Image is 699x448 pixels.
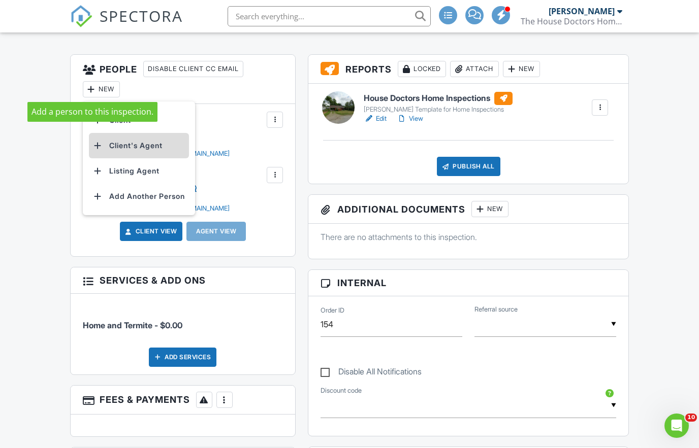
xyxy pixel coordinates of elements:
[321,306,344,315] label: Order ID
[397,114,423,124] a: View
[437,157,500,176] div: Publish All
[308,55,628,84] h3: Reports
[100,5,183,26] span: SPECTORA
[308,270,628,296] h3: Internal
[70,14,183,35] a: SPECTORA
[398,61,446,77] div: Locked
[83,81,120,97] div: New
[83,320,182,330] span: Home and Termite - $0.00
[471,201,509,217] div: New
[71,386,296,415] h3: Fees & Payments
[321,386,362,395] label: Discount code
[321,367,422,380] label: Disable All Notifications
[474,305,518,314] label: Referral source
[685,413,697,422] span: 10
[364,114,387,124] a: Edit
[228,6,431,26] input: Search everything...
[549,6,615,16] div: [PERSON_NAME]
[503,61,540,77] div: New
[364,92,513,105] h6: House Doctors Home Inspections
[123,226,177,236] a: Client View
[321,231,616,243] p: There are no attachments to this inspection.
[308,195,628,224] h3: Additional Documents
[364,106,513,114] div: [PERSON_NAME] Template for Home Inspections
[143,61,243,77] div: Disable Client CC Email
[149,348,216,367] div: Add Services
[71,267,296,294] h3: Services & Add ons
[521,16,622,26] div: The House Doctors Home Inspection Services
[71,55,296,104] h3: People
[364,92,513,114] a: House Doctors Home Inspections [PERSON_NAME] Template for Home Inspections
[70,5,92,27] img: The Best Home Inspection Software - Spectora
[450,61,499,77] div: Attach
[664,413,689,438] iframe: Intercom live chat
[83,301,283,339] li: Service: Home and Termite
